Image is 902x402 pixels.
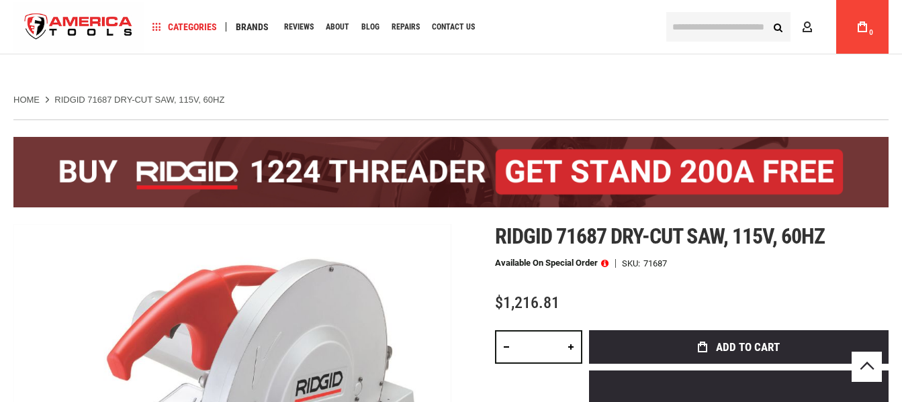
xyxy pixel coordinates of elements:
span: About [326,23,349,31]
span: $1,216.81 [495,293,559,312]
span: 0 [869,29,873,36]
a: store logo [13,2,144,52]
div: 71687 [643,259,667,268]
span: Ridgid 71687 dry-cut saw, 115v, 60hz [495,223,825,249]
a: Categories [146,18,223,36]
span: Reviews [284,23,314,31]
p: Available on Special Order [495,258,608,268]
strong: RIDGID 71687 DRY-CUT SAW, 115V, 60HZ [54,95,224,105]
button: Add to Cart [589,330,889,364]
button: Search [765,14,791,40]
span: Brands [236,22,269,32]
a: Blog [355,18,386,36]
img: America Tools [13,2,144,52]
a: Reviews [278,18,320,36]
span: Contact Us [432,23,475,31]
strong: SKU [622,259,643,268]
a: About [320,18,355,36]
span: Add to Cart [716,342,780,353]
a: Repairs [386,18,426,36]
a: Brands [230,18,275,36]
a: Contact Us [426,18,481,36]
span: Blog [361,23,379,31]
img: BOGO: Buy the RIDGID® 1224 Threader (26092), get the 92467 200A Stand FREE! [13,137,889,207]
span: Repairs [392,23,420,31]
span: Categories [152,22,217,32]
a: Home [13,94,40,106]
